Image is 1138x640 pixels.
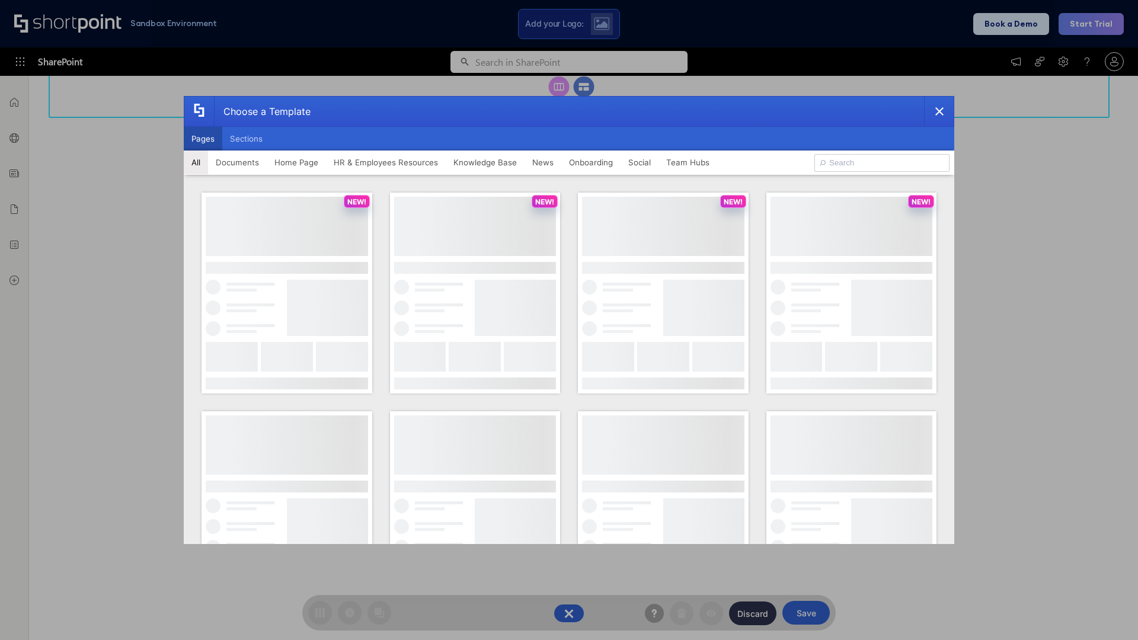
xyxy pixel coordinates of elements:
button: Documents [208,151,267,174]
button: Sections [222,127,270,151]
p: NEW! [535,197,554,206]
button: Onboarding [561,151,621,174]
p: NEW! [912,197,931,206]
button: Social [621,151,658,174]
iframe: Chat Widget [1079,583,1138,640]
p: NEW! [347,197,366,206]
button: Home Page [267,151,326,174]
div: Choose a Template [214,97,311,126]
button: Knowledge Base [446,151,525,174]
button: Pages [184,127,222,151]
div: template selector [184,96,954,544]
p: NEW! [724,197,743,206]
button: All [184,151,208,174]
button: Team Hubs [658,151,717,174]
button: News [525,151,561,174]
input: Search [814,154,950,172]
button: HR & Employees Resources [326,151,446,174]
